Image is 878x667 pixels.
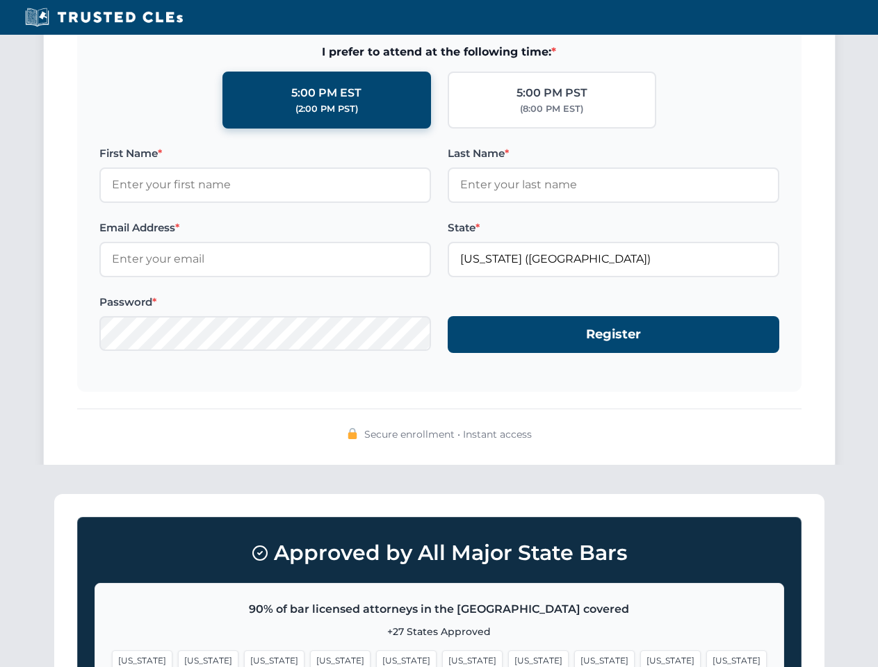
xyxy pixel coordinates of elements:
[448,316,779,353] button: Register
[364,427,532,442] span: Secure enrollment • Instant access
[448,145,779,162] label: Last Name
[295,102,358,116] div: (2:00 PM PST)
[99,43,779,61] span: I prefer to attend at the following time:
[95,534,784,572] h3: Approved by All Major State Bars
[347,428,358,439] img: 🔒
[99,167,431,202] input: Enter your first name
[112,624,767,639] p: +27 States Approved
[99,220,431,236] label: Email Address
[448,242,779,277] input: Florida (FL)
[520,102,583,116] div: (8:00 PM EST)
[448,167,779,202] input: Enter your last name
[99,294,431,311] label: Password
[517,84,587,102] div: 5:00 PM PST
[112,600,767,618] p: 90% of bar licensed attorneys in the [GEOGRAPHIC_DATA] covered
[99,242,431,277] input: Enter your email
[291,84,361,102] div: 5:00 PM EST
[448,220,779,236] label: State
[99,145,431,162] label: First Name
[21,7,187,28] img: Trusted CLEs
